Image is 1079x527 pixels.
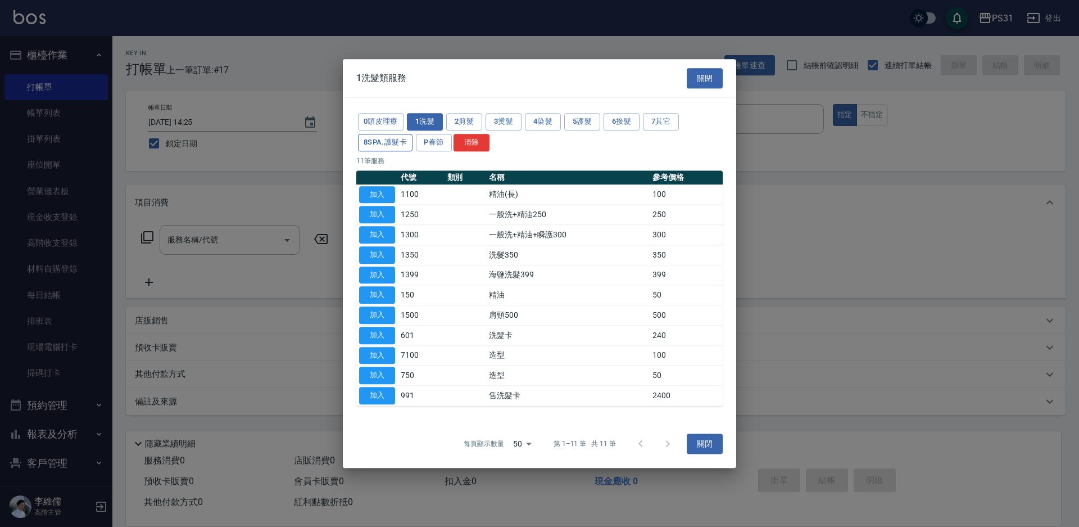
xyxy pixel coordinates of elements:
button: 加入 [359,307,395,324]
span: 1洗髮類服務 [356,73,406,84]
button: 加入 [359,347,395,364]
button: 8SPA.護髮卡 [358,134,412,151]
button: 3燙髮 [486,113,522,130]
td: 2400 [650,386,723,406]
td: 售洗髮卡 [486,386,650,406]
td: 造型 [486,366,650,386]
button: 6接髮 [604,113,640,130]
td: 300 [650,225,723,245]
button: 2剪髮 [446,113,482,130]
button: 加入 [359,287,395,304]
button: 關閉 [687,434,723,454]
button: 清除 [454,134,489,151]
p: 第 1–11 筆 共 11 筆 [554,439,616,449]
td: 500 [650,305,723,326]
button: 加入 [359,387,395,404]
td: 399 [650,265,723,285]
button: 加入 [359,267,395,284]
td: 100 [650,345,723,366]
th: 代號 [398,170,445,185]
td: 750 [398,366,445,386]
th: 名稱 [486,170,650,185]
td: 造型 [486,345,650,366]
p: 每頁顯示數量 [464,439,504,449]
td: 1300 [398,225,445,245]
button: 加入 [359,367,395,385]
button: 關閉 [687,68,723,89]
td: 150 [398,285,445,305]
button: 加入 [359,186,395,204]
td: 精油 [486,285,650,305]
button: 7其它 [643,113,679,130]
td: 1399 [398,265,445,285]
button: 1洗髮 [407,113,443,130]
td: 50 [650,366,723,386]
button: 0頭皮理療 [358,113,404,130]
td: 洗髮卡 [486,326,650,346]
td: 1350 [398,245,445,265]
td: 一般洗+精油250 [486,205,650,225]
button: 加入 [359,246,395,264]
td: 海鹽洗髮399 [486,265,650,285]
th: 參考價格 [650,170,723,185]
td: 洗髮350 [486,245,650,265]
td: 1100 [398,184,445,205]
td: 240 [650,326,723,346]
td: 精油(長) [486,184,650,205]
button: 4染髮 [525,113,561,130]
td: 50 [650,285,723,305]
button: 加入 [359,226,395,244]
th: 類別 [445,170,487,185]
td: 肩頸500 [486,305,650,326]
p: 11 筆服務 [356,156,723,166]
td: 1250 [398,205,445,225]
td: 7100 [398,345,445,366]
td: 一般洗+精油+瞬護300 [486,225,650,245]
td: 100 [650,184,723,205]
td: 250 [650,205,723,225]
button: P春節 [416,134,452,151]
button: 加入 [359,327,395,344]
div: 50 [509,429,536,459]
td: 991 [398,386,445,406]
td: 350 [650,245,723,265]
button: 5護髮 [564,113,600,130]
td: 601 [398,326,445,346]
td: 1500 [398,305,445,326]
button: 加入 [359,206,395,224]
